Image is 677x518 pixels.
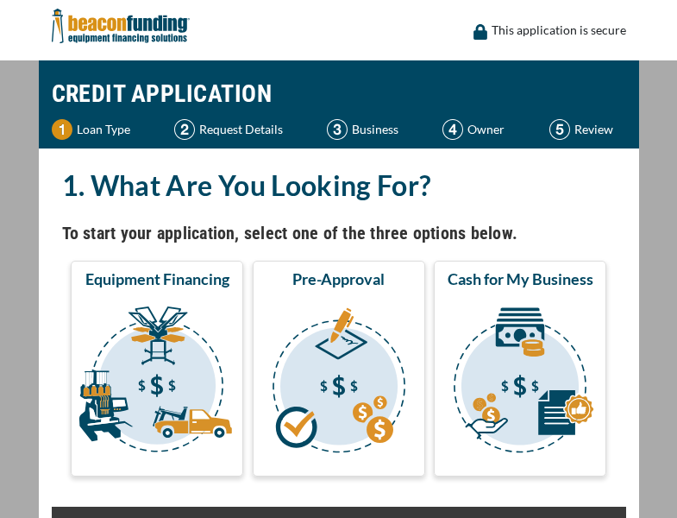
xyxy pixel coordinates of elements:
p: Request Details [199,119,283,140]
p: Owner [467,119,505,140]
img: Step 3 [327,119,348,140]
p: Review [574,119,613,140]
button: Cash for My Business [434,261,606,477]
p: Loan Type [77,119,130,140]
span: Cash for My Business [448,268,593,289]
h2: 1. What Are You Looking For? [62,166,616,205]
h1: CREDIT APPLICATION [52,69,626,119]
img: Step 1 [52,119,72,140]
p: This application is secure [492,20,626,41]
img: Cash for My Business [437,296,603,469]
img: Step 4 [442,119,463,140]
h4: To start your application, select one of the three options below. [62,218,616,248]
img: Step 5 [549,119,570,140]
button: Equipment Financing [71,261,243,477]
img: lock icon to convery security [473,24,487,40]
p: Business [352,119,398,140]
button: Pre-Approval [253,261,425,477]
span: Equipment Financing [85,268,229,289]
img: Pre-Approval [256,296,422,469]
img: Step 2 [174,119,195,140]
img: Equipment Financing [74,296,240,469]
span: Pre-Approval [292,268,385,289]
